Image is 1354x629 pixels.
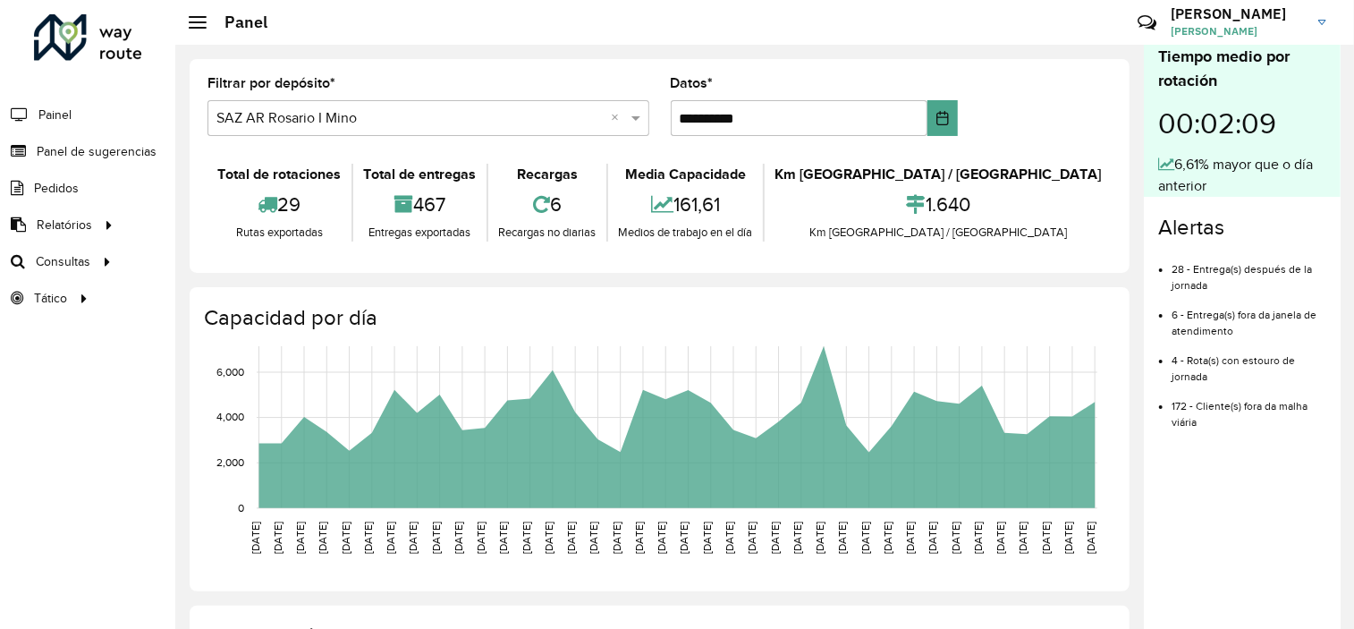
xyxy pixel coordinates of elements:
text: [DATE] [611,522,622,554]
font: 467 [414,193,446,215]
font: Pedidos [34,182,79,195]
span: Clear all [612,107,627,129]
font: Total de rotaciones [218,166,342,182]
text: [DATE] [769,522,781,554]
font: Painel [38,108,72,122]
text: [DATE] [362,522,374,554]
text: [DATE] [904,522,916,554]
text: 4,000 [216,412,244,423]
font: Tiempo medio por rotación [1158,47,1290,89]
text: [DATE] [407,522,419,554]
text: [DATE] [520,522,532,554]
font: Recargas no diarias [499,225,597,239]
text: [DATE] [317,522,328,554]
text: [DATE] [430,522,442,554]
font: Medios de trabajo en el día [619,225,753,239]
text: 6,000 [216,366,244,378]
text: [DATE] [724,522,735,554]
font: Rutas exportadas [236,225,323,239]
text: [DATE] [859,522,871,554]
font: Km [GEOGRAPHIC_DATA] / [GEOGRAPHIC_DATA] [775,166,1102,182]
text: [DATE] [340,522,351,554]
text: [DATE] [1040,522,1052,554]
text: [DATE] [272,522,283,554]
text: [DATE] [385,522,396,554]
text: [DATE] [746,522,757,554]
font: Entregas exportadas [369,225,471,239]
text: [DATE] [1085,522,1096,554]
text: [DATE] [1062,522,1074,554]
text: 2,000 [216,456,244,468]
font: 1.640 [926,193,970,215]
font: 4 - Rota(s) con estouro de jornada [1172,354,1295,382]
font: Capacidad por día [204,306,377,329]
font: 28 - Entrega(s) después de la jornada [1172,263,1312,291]
font: Panel [224,12,267,32]
text: [DATE] [453,522,464,554]
font: Panel de sugerencias [37,145,157,158]
text: [DATE] [701,522,713,554]
text: [DATE] [633,522,645,554]
text: [DATE] [950,522,961,554]
text: [DATE] [497,522,509,554]
font: 29 [278,193,301,215]
text: [DATE] [814,522,825,554]
text: [DATE] [294,522,306,554]
text: [DATE] [1018,522,1029,554]
font: 00:02:09 [1158,108,1276,139]
text: [DATE] [927,522,939,554]
text: [DATE] [972,522,984,554]
font: Tático [34,292,67,305]
text: [DATE] [250,522,261,554]
font: 6,61% mayor que o día anterior [1158,157,1313,193]
font: Alertas [1158,216,1224,239]
text: [DATE] [679,522,690,554]
text: [DATE] [791,522,803,554]
font: Consultas [36,255,90,268]
text: [DATE] [837,522,849,554]
font: Media Capacidade [625,166,746,182]
text: [DATE] [475,522,487,554]
text: [DATE] [565,522,577,554]
font: Recargas [517,166,578,182]
text: [DATE] [994,522,1006,554]
font: Km [GEOGRAPHIC_DATA] / [GEOGRAPHIC_DATA] [809,225,1067,239]
text: 0 [238,502,244,514]
font: 172 - Cliente(s) fora da malha viária [1172,400,1307,428]
font: [PERSON_NAME] [1171,4,1286,22]
font: Filtrar por depósito [207,75,330,90]
text: [DATE] [543,522,554,554]
font: 6 - Entrega(s) fora da janela de atendimento [1172,309,1316,336]
font: 161,61 [673,193,720,215]
font: [PERSON_NAME] [1171,24,1257,38]
font: Datos [671,75,708,90]
text: [DATE] [882,522,893,554]
button: Elija fecha [927,100,958,136]
a: Contacto Rápido [1128,4,1166,42]
font: 6 [550,193,562,215]
text: [DATE] [656,522,667,554]
font: Relatórios [37,218,92,232]
font: Total de entregas [364,166,477,182]
text: [DATE] [588,522,600,554]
